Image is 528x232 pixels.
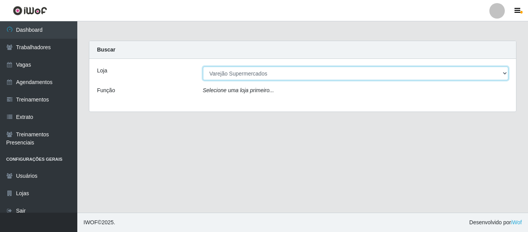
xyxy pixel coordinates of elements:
[97,67,107,75] label: Loja
[97,46,115,53] strong: Buscar
[97,86,115,95] label: Função
[83,219,98,225] span: IWOF
[511,219,522,225] a: iWof
[203,87,274,93] i: Selecione uma loja primeiro...
[469,218,522,227] span: Desenvolvido por
[13,6,47,15] img: CoreUI Logo
[83,218,115,227] span: © 2025 .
